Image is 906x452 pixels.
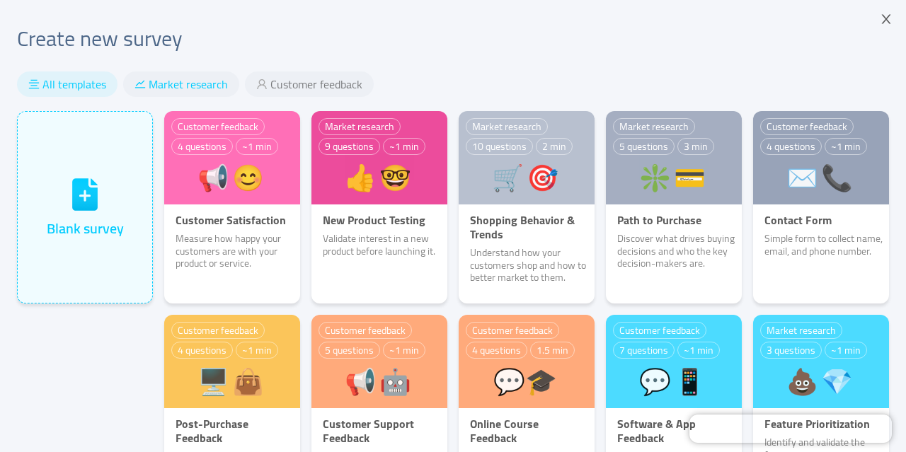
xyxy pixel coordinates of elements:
div: Market research [613,118,695,135]
div: 2 min [536,138,573,155]
div: Market research [466,118,548,135]
img: logo_orange.svg [23,23,34,34]
div: Customer feedback [319,322,412,339]
p: Discover what drives buying decisions and who the key decision-makers are. [606,233,742,270]
div: Customer feedback [171,118,265,135]
span: Customer feedback [270,77,362,91]
div: Market research [760,322,842,339]
p: Online Course Feedback [459,417,595,445]
p: Shopping Behavior & Trends [459,213,595,241]
div: Customer feedback [466,322,559,339]
div: Customer feedback [613,322,706,339]
img: tab_domain_overview_orange.svg [38,82,50,93]
div: 👍🤓 [319,165,440,190]
div: ~1 min [236,342,278,359]
div: 5 questions [613,138,675,155]
p: Validate interest in a new product before launching it. [311,233,447,257]
i: icon: stock [134,79,146,90]
div: ❇️💳 [613,165,735,190]
div: 4 questions [171,138,233,155]
p: Contact Form [753,213,889,227]
div: ✉️📞️️️ [760,165,882,190]
div: Domain: [DOMAIN_NAME] [37,37,156,48]
div: 4 questions [466,342,527,359]
p: Customer Support Feedback [311,417,447,445]
span: All templates [42,77,106,91]
div: Blank survey [47,218,124,239]
p: Measure how happy your customers are with your product or service. [164,233,300,270]
div: ~1 min [383,342,425,359]
div: ~1 min [677,342,720,359]
h2: Create new survey [17,23,889,54]
div: 📢😊️ [171,165,293,190]
div: 10 questions [466,138,533,155]
div: Keywords by Traffic [156,83,239,93]
p: Customer Satisfaction [164,213,300,227]
p: Post-Purchase Feedback [164,417,300,445]
div: 7 questions [613,342,675,359]
p: Path to Purchase [606,213,742,227]
p: Simple form to collect name, email, and phone number. [753,233,889,257]
i: icon: align-center [28,79,40,90]
div: 4 questions [171,342,233,359]
div: 💩💎 [760,369,882,394]
div: Domain Overview [54,83,127,93]
div: ~1 min [825,342,867,359]
p: Software & App Feedback [606,417,742,445]
div: Customer feedback [171,322,265,339]
div: 📢🤖 [319,369,440,394]
i: icon: close [880,13,893,25]
div: 💬📱 [613,369,735,394]
div: 3 min [677,138,714,155]
div: ~1 min [236,138,278,155]
p: Understand how your customers shop and how to better market to them. [459,247,595,284]
div: Customer feedback [760,118,854,135]
div: Market research [319,118,401,135]
div: 1.5 min [530,342,575,359]
img: tab_keywords_by_traffic_grey.svg [141,82,152,93]
div: 3 questions [760,342,822,359]
div: v 4.0.24 [40,23,69,34]
div: 4 questions [760,138,822,155]
p: New Product Testing [311,213,447,227]
iframe: Chatra live chat [689,415,892,443]
div: 🛒🎯 [466,165,587,190]
div: ~1 min [383,138,425,155]
div: 9 questions [319,138,380,155]
div: 💬‍🎓 [466,369,587,394]
span: Market research [149,77,228,91]
div: 🖥️👜 [171,369,293,394]
div: ~1 min [825,138,867,155]
div: 5 questions [319,342,380,359]
i: icon: user [256,79,268,90]
img: website_grey.svg [23,37,34,48]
